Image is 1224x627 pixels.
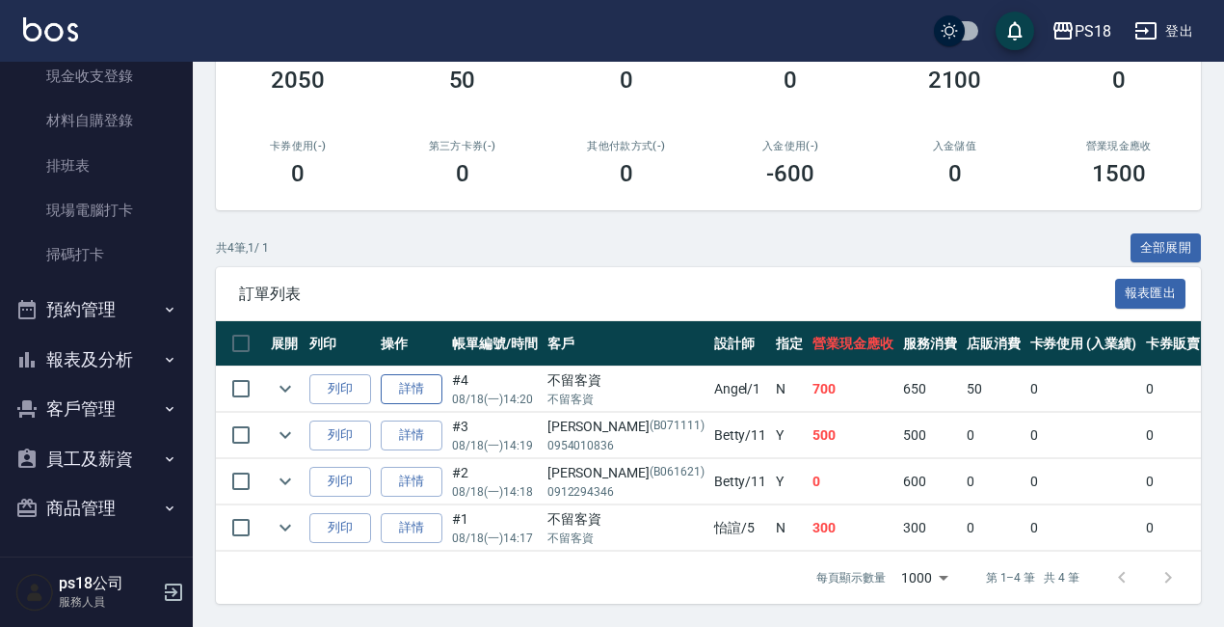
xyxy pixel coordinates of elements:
[568,140,685,152] h2: 其他付款方式(-)
[8,54,185,98] a: 現金收支登錄
[309,467,371,497] button: 列印
[381,467,442,497] a: 詳情
[771,367,808,412] td: N
[8,483,185,533] button: 商品管理
[1025,321,1142,367] th: 卡券使用 (入業績)
[547,483,705,501] p: 0912294346
[771,413,808,458] td: Y
[381,374,442,404] a: 詳情
[271,67,325,94] h3: 2050
[1025,367,1142,412] td: 0
[766,160,814,187] h3: -600
[547,370,705,391] div: 不留客資
[898,505,962,551] td: 300
[962,321,1025,367] th: 店販消費
[771,459,808,504] td: Y
[305,321,376,367] th: 列印
[650,417,705,437] p: (B071111)
[8,335,185,385] button: 報表及分析
[547,530,705,547] p: 不留客資
[452,391,538,408] p: 08/18 (一) 14:20
[709,413,772,458] td: Betty /11
[1060,140,1178,152] h2: 營業現金應收
[376,321,447,367] th: 操作
[547,463,705,483] div: [PERSON_NAME]
[1127,14,1201,49] button: 登出
[898,321,962,367] th: 服務消費
[1075,19,1111,43] div: PS18
[447,459,543,504] td: #2
[271,513,300,542] button: expand row
[309,513,371,543] button: 列印
[447,505,543,551] td: #1
[808,321,898,367] th: 營業現金應收
[452,530,538,547] p: 08/18 (一) 14:17
[447,321,543,367] th: 帳單編號/時間
[59,574,157,593] h5: ps18公司
[1025,505,1142,551] td: 0
[23,17,78,41] img: Logo
[898,367,962,412] td: 650
[898,459,962,504] td: 600
[547,509,705,530] div: 不留客資
[456,160,469,187] h3: 0
[808,459,898,504] td: 0
[403,140,520,152] h2: 第三方卡券(-)
[650,463,705,483] p: (B061621)
[620,160,633,187] h3: 0
[309,421,371,450] button: 列印
[1115,279,1186,309] button: 報表匯出
[962,459,1025,504] td: 0
[447,413,543,458] td: #3
[291,160,305,187] h3: 0
[962,367,1025,412] td: 50
[1044,12,1119,51] button: PS18
[1092,160,1146,187] h3: 1500
[8,144,185,188] a: 排班表
[986,569,1079,586] p: 第 1–4 筆 共 4 筆
[271,374,300,403] button: expand row
[216,239,269,257] p: 共 4 筆, 1 / 1
[816,569,886,586] p: 每頁顯示數量
[1112,67,1126,94] h3: 0
[452,483,538,501] p: 08/18 (一) 14:18
[962,505,1025,551] td: 0
[8,434,185,484] button: 員工及薪資
[271,421,300,450] button: expand row
[895,140,1013,152] h2: 入金儲值
[962,413,1025,458] td: 0
[928,67,982,94] h3: 2100
[59,593,157,611] p: 服務人員
[709,505,772,551] td: 怡諠 /5
[771,321,808,367] th: 指定
[239,285,1115,304] span: 訂單列表
[808,505,898,551] td: 300
[948,160,962,187] h3: 0
[547,391,705,408] p: 不留客資
[808,413,898,458] td: 500
[15,573,54,612] img: Person
[381,421,442,450] a: 詳情
[808,367,898,412] td: 700
[271,467,300,496] button: expand row
[784,67,797,94] h3: 0
[1025,413,1142,458] td: 0
[447,367,543,412] td: #4
[996,12,1034,50] button: save
[893,552,955,604] div: 1000
[266,321,305,367] th: 展開
[8,232,185,277] a: 掃碼打卡
[547,437,705,454] p: 0954010836
[8,188,185,232] a: 現場電腦打卡
[732,140,849,152] h2: 入金使用(-)
[709,367,772,412] td: Angel /1
[547,417,705,437] div: [PERSON_NAME]
[709,321,772,367] th: 設計師
[543,321,709,367] th: 客戶
[309,374,371,404] button: 列印
[620,67,633,94] h3: 0
[709,459,772,504] td: Betty /11
[1025,459,1142,504] td: 0
[8,98,185,143] a: 材料自購登錄
[449,67,476,94] h3: 50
